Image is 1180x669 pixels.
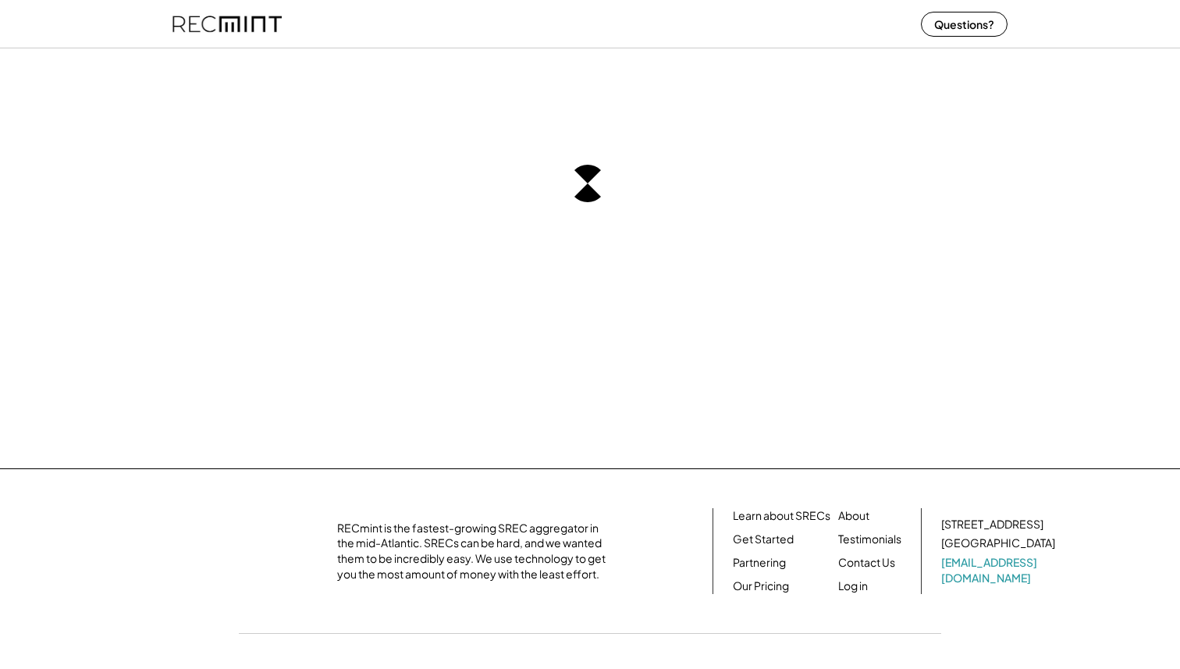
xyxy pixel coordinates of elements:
a: Log in [838,578,868,594]
img: yH5BAEAAAAALAAAAAABAAEAAAIBRAA7 [185,524,318,578]
a: Learn about SRECs [733,508,830,524]
div: RECmint is the fastest-growing SREC aggregator in the mid-Atlantic. SRECs can be hard, and we wan... [337,521,614,582]
a: [EMAIL_ADDRESS][DOMAIN_NAME] [941,555,1058,585]
a: About [838,508,869,524]
img: recmint-logotype%403x%20%281%29.jpeg [172,3,282,44]
a: Get Started [733,532,794,547]
button: Questions? [921,12,1008,37]
a: Contact Us [838,555,895,571]
div: [STREET_ADDRESS] [941,517,1043,532]
a: Our Pricing [733,578,789,594]
div: [GEOGRAPHIC_DATA] [941,536,1055,551]
a: Partnering [733,555,786,571]
a: Testimonials [838,532,901,547]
